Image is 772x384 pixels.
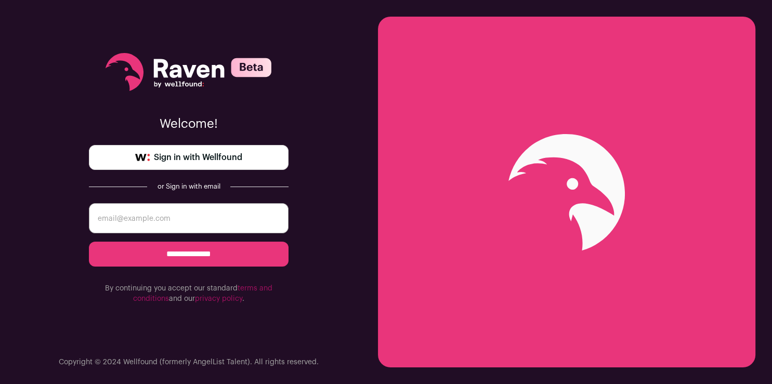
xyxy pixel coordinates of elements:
a: privacy policy [195,295,242,302]
p: Copyright © 2024 Wellfound (formerly AngelList Talent). All rights reserved. [59,357,319,367]
a: Sign in with Wellfound [89,145,289,170]
span: Sign in with Wellfound [154,151,242,164]
p: Welcome! [89,116,289,133]
p: By continuing you accept our standard and our . [89,283,289,304]
div: or Sign in with email [155,182,222,191]
img: wellfound-symbol-flush-black-fb3c872781a75f747ccb3a119075da62bfe97bd399995f84a933054e44a575c4.png [135,154,150,161]
input: email@example.com [89,203,289,233]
